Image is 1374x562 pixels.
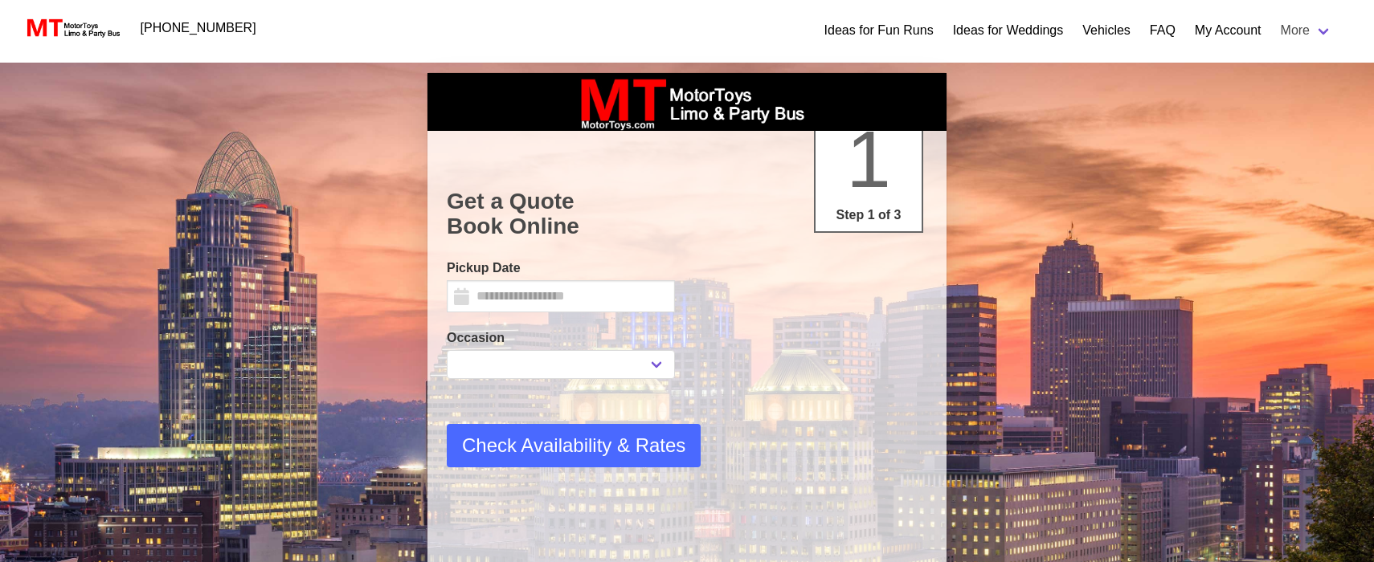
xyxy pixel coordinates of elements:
[846,114,891,204] span: 1
[1150,21,1176,40] a: FAQ
[1271,14,1342,47] a: More
[566,73,808,131] img: box_logo_brand.jpeg
[447,189,927,239] h1: Get a Quote Book Online
[447,328,675,348] label: Occasion
[953,21,1064,40] a: Ideas for Weddings
[1195,21,1262,40] a: My Account
[822,206,915,225] p: Step 1 of 3
[447,259,675,278] label: Pickup Date
[824,21,934,40] a: Ideas for Fun Runs
[447,424,701,467] button: Check Availability & Rates
[1082,21,1131,40] a: Vehicles
[131,12,266,44] a: [PHONE_NUMBER]
[462,431,685,460] span: Check Availability & Rates
[22,17,121,39] img: MotorToys Logo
